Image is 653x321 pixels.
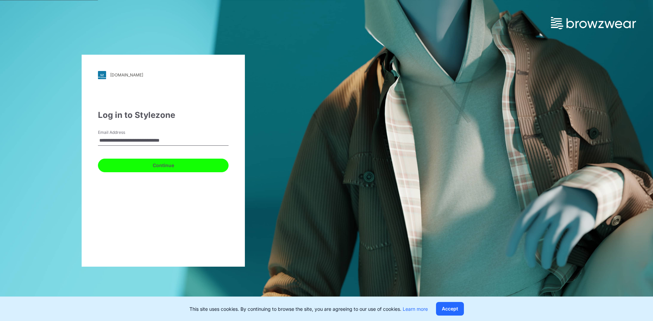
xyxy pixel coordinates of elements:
[98,129,146,136] label: Email Address
[189,305,428,313] p: This site uses cookies. By continuing to browse the site, you are agreeing to our use of cookies.
[98,109,229,121] div: Log in to Stylezone
[551,17,636,29] img: browzwear-logo.73288ffb.svg
[436,302,464,316] button: Accept
[98,159,229,172] button: Continue
[403,306,428,312] a: Learn more
[110,72,143,77] div: [DOMAIN_NAME]
[98,71,106,79] img: svg+xml;base64,PHN2ZyB3aWR0aD0iMjgiIGhlaWdodD0iMjgiIHZpZXdCb3g9IjAgMCAyOCAyOCIgZmlsbD0ibm9uZSIgeG...
[98,71,229,79] a: [DOMAIN_NAME]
